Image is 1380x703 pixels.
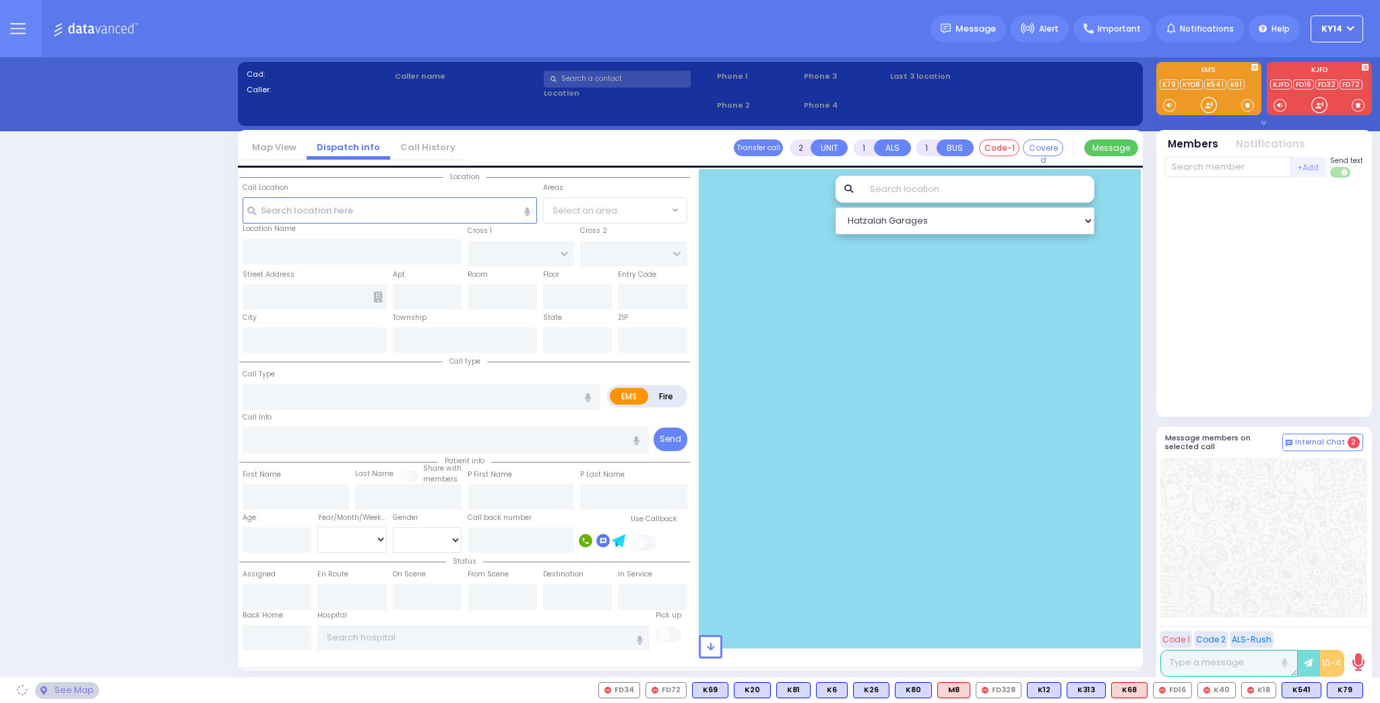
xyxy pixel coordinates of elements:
[941,24,951,34] img: message.svg
[955,22,996,36] span: Message
[1282,434,1363,451] button: Internal Chat 2
[307,141,390,154] a: Dispatch info
[544,88,713,99] label: Location
[1282,682,1321,698] div: BLS
[35,682,98,699] div: See map
[317,569,348,580] label: En Route
[654,428,687,451] button: Send
[243,469,281,480] label: First Name
[468,512,532,523] label: Call back number
[816,682,848,698] div: K6
[1180,79,1203,90] a: KYD8
[243,312,257,323] label: City
[1267,67,1372,76] label: KJFD
[1321,23,1342,35] span: KY14
[656,610,681,621] label: Pick up
[317,512,387,523] div: Year/Month/Week/Day
[543,182,563,193] label: Areas
[355,469,394,479] label: Last Name
[717,71,799,82] span: Phone 1
[1197,682,1236,698] div: K40
[1311,15,1363,42] button: KY14
[804,100,886,111] span: Phone 4
[1027,682,1061,698] div: K12
[1230,631,1274,648] button: ALS-Rush
[895,682,932,698] div: BLS
[976,682,1022,698] div: FD328
[317,610,347,621] label: Hospital
[604,687,611,694] img: red-radio-icon.svg
[895,682,932,698] div: K80
[468,569,509,580] label: From Scene
[468,269,488,280] label: Room
[1295,438,1345,447] span: Internal Chat
[1241,682,1276,698] div: K18
[598,682,640,698] div: FD34
[1111,682,1148,698] div: K68
[580,226,607,236] label: Cross 2
[1315,79,1338,90] a: FD32
[618,312,628,323] label: ZIP
[243,412,272,423] label: Call Info
[937,139,974,156] button: BUS
[1168,137,1218,152] button: Members
[1204,79,1226,90] a: K541
[1027,682,1061,698] div: BLS
[243,512,256,523] label: Age
[393,569,426,580] label: On Scene
[543,269,559,280] label: Floor
[1286,440,1292,446] img: comment-alt.png
[243,182,288,193] label: Call Location
[1180,23,1234,35] span: Notifications
[1327,682,1363,698] div: K79
[804,71,886,82] span: Phone 3
[1330,156,1363,166] span: Send text
[243,269,294,280] label: Street Address
[1023,139,1063,156] button: Covered
[1327,682,1363,698] div: BLS
[1236,137,1305,152] button: Notifications
[937,682,970,698] div: M8
[692,682,728,698] div: BLS
[1039,23,1059,35] span: Alert
[874,139,911,156] button: ALS
[652,687,658,694] img: red-radio-icon.svg
[446,556,483,566] span: Status
[1282,682,1321,698] div: K541
[243,224,296,234] label: Location Name
[1272,23,1290,35] span: Help
[811,139,848,156] button: UNIT
[1160,79,1179,90] a: K79
[937,682,970,698] div: ALS KJ
[1159,687,1166,694] img: red-radio-icon.svg
[423,474,458,484] span: members
[243,569,276,580] label: Assigned
[468,469,512,480] label: P First Name
[243,610,283,621] label: Back Home
[734,139,783,156] button: Transfer call
[982,687,989,694] img: red-radio-icon.svg
[776,682,811,698] div: BLS
[631,514,677,525] label: Use Callback
[648,388,685,405] label: Fire
[247,69,391,80] label: Cad:
[317,625,650,650] input: Search hospital
[979,139,1020,156] button: Code-1
[373,292,383,302] span: Other building occupants
[1153,682,1192,698] div: FD16
[1348,436,1360,448] span: 2
[438,456,491,466] span: Patient info
[390,141,466,154] a: Call History
[1330,166,1352,179] label: Turn off text
[1067,682,1106,698] div: K313
[692,682,728,698] div: K69
[468,226,492,236] label: Cross 1
[734,682,771,698] div: K20
[1067,682,1106,698] div: BLS
[543,569,584,580] label: Destination
[243,369,275,380] label: Call Type
[1160,631,1192,648] button: Code 1
[544,71,691,88] input: Search a contact
[1165,434,1282,451] h5: Message members on selected call
[247,84,391,96] label: Caller:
